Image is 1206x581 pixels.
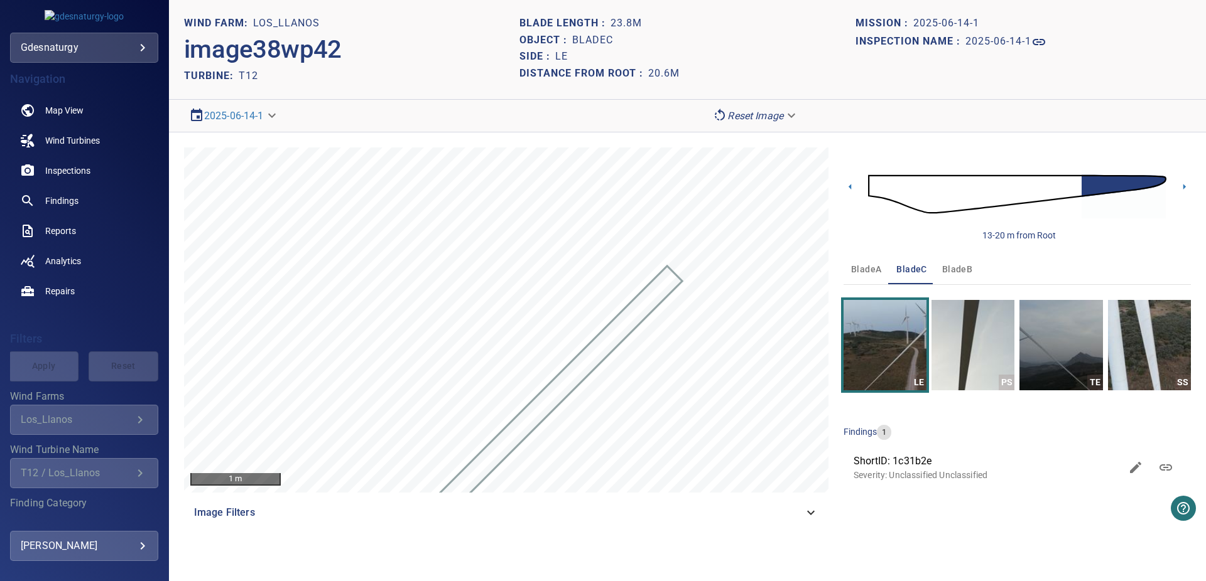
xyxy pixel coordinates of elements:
h1: Side : [519,51,555,63]
p: Severity: Unclassified Unclassified [854,469,1121,481]
div: Wind Farms [10,405,158,435]
img: gdesnaturgy-logo [45,10,124,23]
div: [PERSON_NAME] [21,536,148,556]
div: 13-20 m from Root [982,229,1056,242]
span: bladeC [896,262,926,277]
a: inspections noActive [10,156,158,186]
h1: 20.6m [648,68,680,80]
div: Los_Llanos [21,413,133,425]
h2: image38wp42 [184,35,342,65]
span: ShortID: 1c31b2e [854,454,1121,469]
div: Reset Image [707,105,803,127]
label: Wind Farms [10,392,158,402]
span: Findings [45,195,79,207]
div: Wind Turbine Name [10,458,158,488]
a: TE [1019,300,1102,390]
div: PS [999,375,1014,390]
span: Image Filters [194,505,803,520]
em: Reset Image [727,110,783,122]
h2: T12 [239,70,258,82]
h1: Inspection name : [856,36,965,48]
div: 2025-06-14-1 [184,105,284,127]
span: bladeB [942,262,972,277]
h1: Distance from root : [519,68,648,80]
h2: TURBINE: [184,70,239,82]
h1: Blade length : [519,18,611,29]
label: Wind Turbine Name [10,445,158,455]
div: SS [1175,375,1191,390]
h1: Mission : [856,18,913,29]
h1: 23.8m [611,18,642,29]
a: 2025-06-14-1 [204,110,264,122]
span: Wind Turbines [45,134,100,147]
div: Image Filters [184,498,828,528]
h1: 2025-06-14-1 [913,18,979,29]
div: gdesnaturgy [10,33,158,63]
h1: Los_Llanos [253,18,320,29]
h4: Navigation [10,73,158,85]
h1: LE [555,51,568,63]
h1: Object : [519,35,572,46]
a: windturbines noActive [10,125,158,156]
img: d [868,158,1166,230]
div: LE [911,375,926,390]
span: bladeA [851,262,881,277]
a: SS [1108,300,1191,390]
h1: bladeC [572,35,613,46]
a: reports noActive [10,216,158,246]
span: Analytics [45,255,81,267]
span: Inspections [45,164,90,177]
h1: WIND FARM: [184,18,253,29]
a: map noActive [10,95,158,125]
span: Repairs [45,285,75,297]
label: Finding Category [10,498,158,508]
div: gdesnaturgy [21,38,148,58]
a: 2025-06-14-1 [965,35,1046,50]
span: Reports [45,225,76,237]
a: repairs noActive [10,276,158,306]
h1: 2025-06-14-1 [965,36,1031,48]
div: TE [1087,375,1103,390]
a: PS [932,300,1014,390]
a: analytics noActive [10,246,158,276]
a: findings noActive [10,186,158,216]
span: 1 [877,427,891,439]
a: LE [844,300,926,390]
span: Map View [45,104,84,117]
div: T12 / Los_Llanos [21,467,133,479]
h4: Filters [10,333,158,345]
span: findings [844,427,877,437]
